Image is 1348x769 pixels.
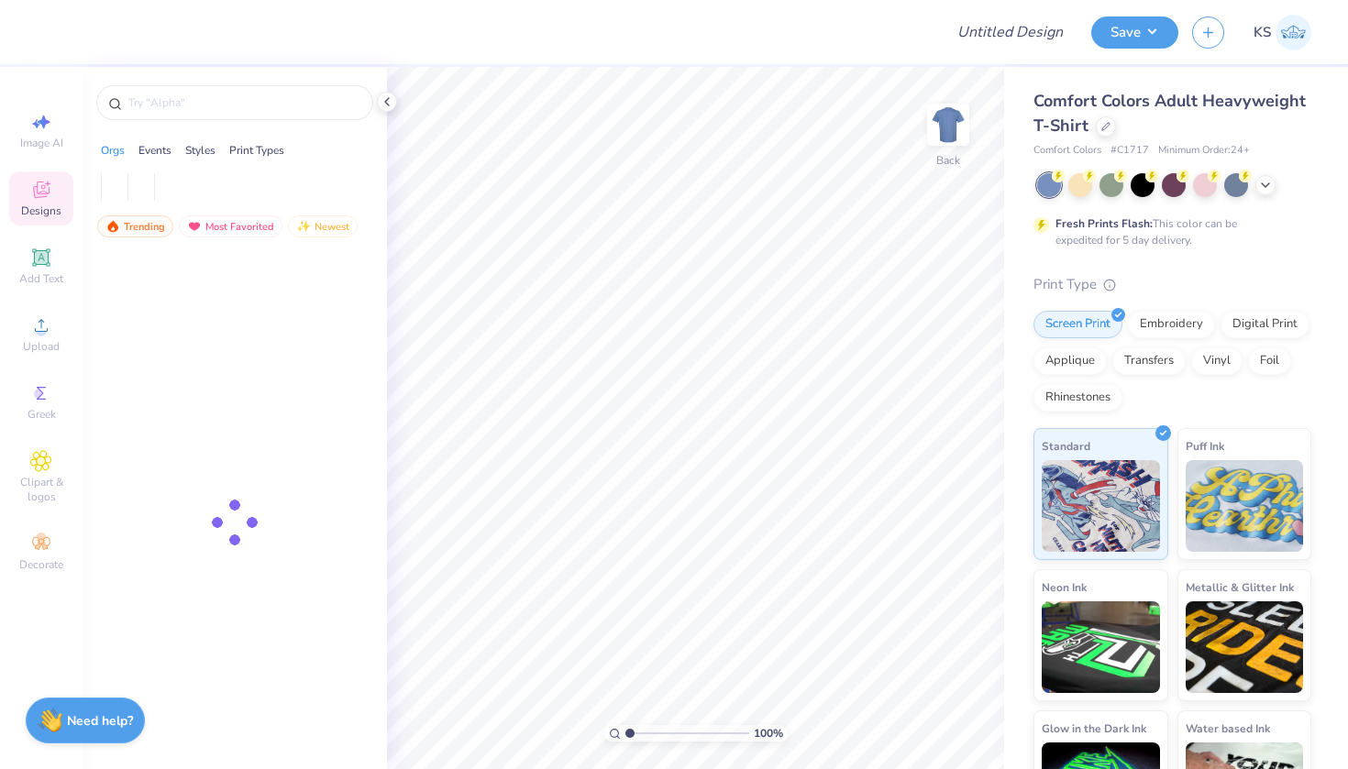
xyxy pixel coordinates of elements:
[943,14,1077,50] input: Untitled Design
[1186,577,1294,597] span: Metallic & Glitter Ink
[1112,347,1186,375] div: Transfers
[97,215,173,237] div: Trending
[179,215,282,237] div: Most Favorited
[127,93,361,112] input: Try "Alpha"
[1186,719,1270,738] span: Water based Ink
[1055,216,1153,231] strong: Fresh Prints Flash:
[9,475,73,504] span: Clipart & logos
[1221,311,1309,338] div: Digital Print
[229,142,284,159] div: Print Types
[21,203,61,218] span: Designs
[19,271,63,286] span: Add Text
[187,220,202,233] img: most_fav.gif
[1033,90,1306,137] span: Comfort Colors Adult Heavyweight T-Shirt
[1191,347,1243,375] div: Vinyl
[67,712,133,730] strong: Need help?
[1186,460,1304,552] img: Puff Ink
[1248,347,1291,375] div: Foil
[1128,311,1215,338] div: Embroidery
[20,136,63,150] span: Image AI
[1042,577,1087,597] span: Neon Ink
[28,407,56,422] span: Greek
[1033,274,1311,295] div: Print Type
[1110,143,1149,159] span: # C1717
[1033,384,1122,412] div: Rhinestones
[754,725,783,742] span: 100 %
[185,142,215,159] div: Styles
[296,220,311,233] img: Newest.gif
[1158,143,1250,159] span: Minimum Order: 24 +
[1042,436,1090,456] span: Standard
[288,215,358,237] div: Newest
[1042,601,1160,693] img: Neon Ink
[1091,16,1178,49] button: Save
[1042,719,1146,738] span: Glow in the Dark Ink
[1033,143,1101,159] span: Comfort Colors
[19,557,63,572] span: Decorate
[930,106,967,143] img: Back
[1254,15,1311,50] a: KS
[1276,15,1311,50] img: Kate Salamone
[1186,436,1224,456] span: Puff Ink
[101,142,125,159] div: Orgs
[936,152,960,169] div: Back
[1033,347,1107,375] div: Applique
[138,142,171,159] div: Events
[23,339,60,354] span: Upload
[1254,22,1271,43] span: KS
[1186,601,1304,693] img: Metallic & Glitter Ink
[1042,460,1160,552] img: Standard
[105,220,120,233] img: trending.gif
[1055,215,1281,248] div: This color can be expedited for 5 day delivery.
[1033,311,1122,338] div: Screen Print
